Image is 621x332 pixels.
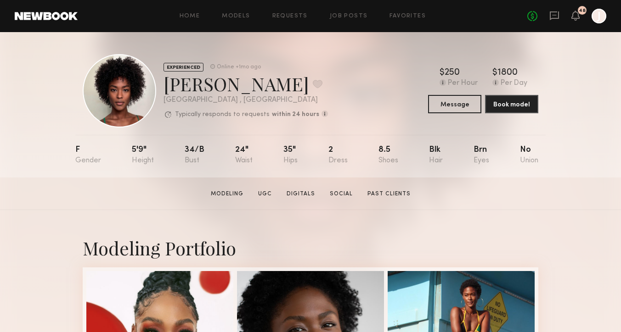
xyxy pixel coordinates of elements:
[217,64,261,70] div: Online +1mo ago
[254,190,276,198] a: UGC
[364,190,414,198] a: Past Clients
[207,190,247,198] a: Modeling
[132,146,154,165] div: 5'9"
[445,68,460,77] div: 250
[497,68,518,77] div: 1800
[474,146,489,165] div: Brn
[330,13,368,19] a: Job Posts
[440,68,445,77] div: $
[175,111,270,118] p: Typically responds to requests
[520,146,538,165] div: No
[428,95,481,113] button: Message
[272,13,308,19] a: Requests
[272,111,319,118] b: within 24 hours
[164,72,328,96] div: [PERSON_NAME]
[180,13,200,19] a: Home
[75,146,101,165] div: F
[283,146,298,165] div: 35"
[235,146,253,165] div: 24"
[326,190,356,198] a: Social
[164,96,328,104] div: [GEOGRAPHIC_DATA] , [GEOGRAPHIC_DATA]
[328,146,348,165] div: 2
[222,13,250,19] a: Models
[378,146,398,165] div: 8.5
[429,146,443,165] div: Blk
[83,236,538,260] div: Modeling Portfolio
[579,8,586,13] div: 48
[164,63,203,72] div: EXPERIENCED
[448,79,478,88] div: Per Hour
[390,13,426,19] a: Favorites
[485,95,538,113] button: Book model
[283,190,319,198] a: Digitals
[185,146,204,165] div: 34/b
[592,9,606,23] a: J
[492,68,497,77] div: $
[501,79,527,88] div: Per Day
